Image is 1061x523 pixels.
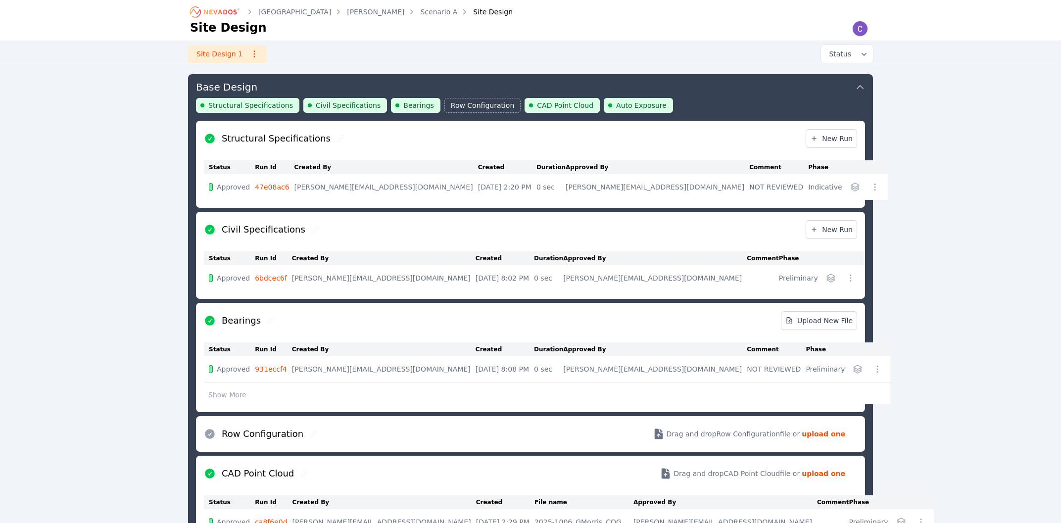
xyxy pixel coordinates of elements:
[459,7,513,17] div: Site Design
[563,356,747,382] td: [PERSON_NAME][EMAIL_ADDRESS][DOMAIN_NAME]
[222,427,303,441] h2: Row Configuration
[294,160,478,174] th: Created By
[478,160,536,174] th: Created
[852,21,868,37] img: Carl Jackson
[674,469,800,478] span: Drag and drop CAD Point Cloud file or
[204,495,255,509] th: Status
[292,342,476,356] th: Created By
[255,365,287,373] a: 931eccf4
[204,385,251,404] button: Show More
[204,160,255,174] th: Status
[217,364,250,374] span: Approved
[222,314,261,328] h2: Bearings
[633,495,817,509] th: Approved By
[536,182,561,192] div: 0 sec
[534,273,558,283] div: 0 sec
[806,342,850,356] th: Phase
[749,182,803,192] div: NOT REVIEWED
[566,160,749,174] th: Approved By
[196,80,257,94] h3: Base Design
[476,495,534,509] th: Created
[292,495,476,509] th: Created By
[196,74,865,98] button: Base Design
[808,182,842,192] div: Indicative
[802,469,845,478] strong: upload one
[641,420,857,448] button: Drag and dropRow Configurationfile or upload one
[810,134,853,143] span: New Run
[188,45,267,63] a: Site Design 1
[476,342,534,356] th: Created
[534,495,633,509] th: File name
[204,251,255,265] th: Status
[537,100,593,110] span: CAD Point Cloud
[806,220,857,239] a: New Run
[747,251,778,265] th: Comment
[534,342,563,356] th: Duration
[222,223,305,237] h2: Civil Specifications
[217,182,250,192] span: Approved
[403,100,434,110] span: Bearings
[255,274,287,282] a: 6bdcec6f
[204,342,255,356] th: Status
[817,495,849,509] th: Comment
[747,364,801,374] div: NOT REVIEWED
[208,100,293,110] span: Structural Specifications
[347,7,404,17] a: [PERSON_NAME]
[292,251,476,265] th: Created By
[476,356,534,382] td: [DATE] 8:08 PM
[476,265,534,291] td: [DATE] 8:02 PM
[825,49,851,59] span: Status
[821,45,873,63] button: Status
[255,495,292,509] th: Run Id
[451,100,515,110] span: Row Configuration
[478,174,536,200] td: [DATE] 2:20 PM
[476,251,534,265] th: Created
[534,251,563,265] th: Duration
[222,132,331,145] h2: Structural Specifications
[849,495,893,509] th: Phase
[190,20,267,36] h1: Site Design
[747,342,806,356] th: Comment
[217,273,250,283] span: Approved
[802,429,845,439] strong: upload one
[258,7,331,17] a: [GEOGRAPHIC_DATA]
[190,4,513,20] nav: Breadcrumb
[255,160,294,174] th: Run Id
[563,342,747,356] th: Approved By
[779,273,818,283] div: Preliminary
[806,364,845,374] div: Preliminary
[648,460,857,487] button: Drag and dropCAD Point Cloudfile or upload one
[616,100,667,110] span: Auto Exposure
[292,356,476,382] td: [PERSON_NAME][EMAIL_ADDRESS][DOMAIN_NAME]
[292,265,476,291] td: [PERSON_NAME][EMAIL_ADDRESS][DOMAIN_NAME]
[420,7,457,17] a: Scenario A
[563,265,747,291] td: [PERSON_NAME][EMAIL_ADDRESS][DOMAIN_NAME]
[749,160,808,174] th: Comment
[808,160,847,174] th: Phase
[810,225,853,235] span: New Run
[785,316,853,326] span: Upload New File
[563,251,747,265] th: Approved By
[534,364,558,374] div: 0 sec
[806,129,857,148] a: New Run
[667,429,800,439] span: Drag and drop Row Configuration file or
[222,467,294,480] h2: CAD Point Cloud
[255,251,292,265] th: Run Id
[255,342,292,356] th: Run Id
[294,174,478,200] td: [PERSON_NAME][EMAIL_ADDRESS][DOMAIN_NAME]
[536,160,566,174] th: Duration
[779,251,823,265] th: Phase
[255,183,289,191] a: 47e08ac6
[316,100,381,110] span: Civil Specifications
[566,174,749,200] td: [PERSON_NAME][EMAIL_ADDRESS][DOMAIN_NAME]
[781,311,857,330] a: Upload New File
